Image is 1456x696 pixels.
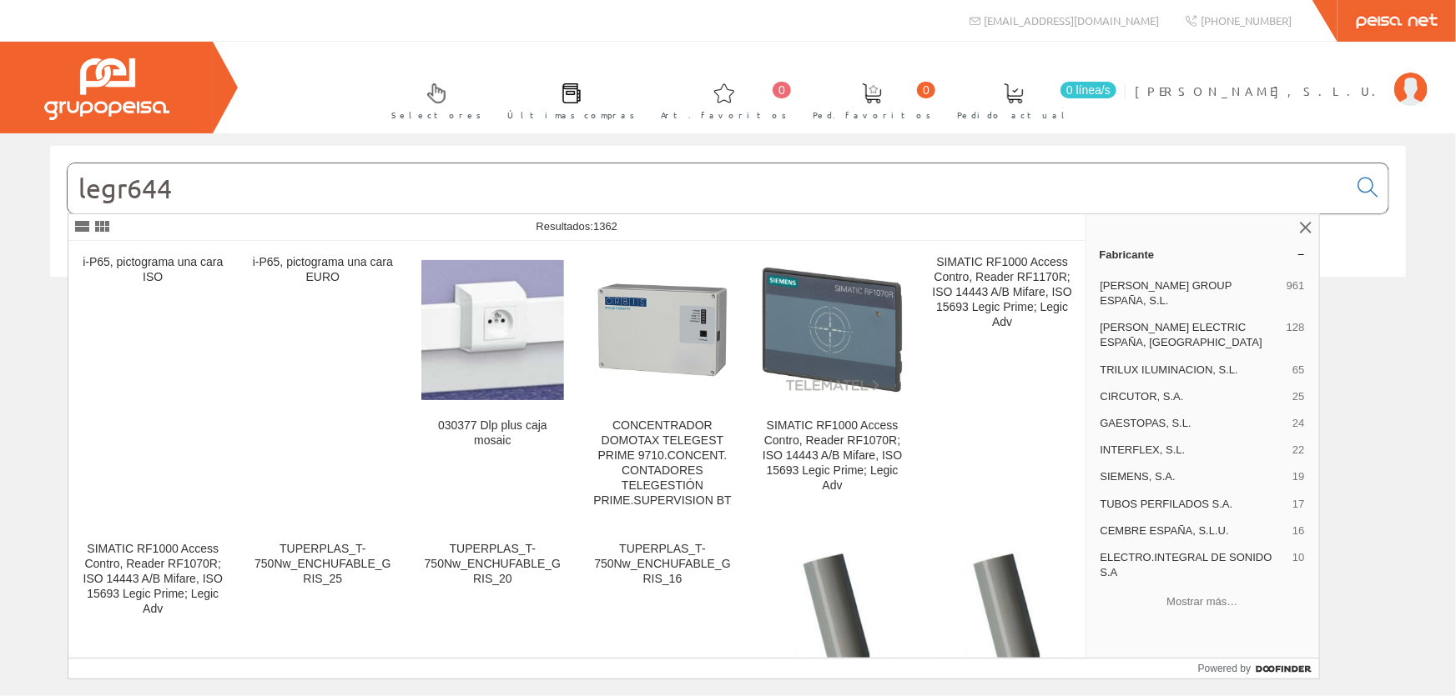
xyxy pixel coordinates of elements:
a: Powered by [1198,658,1319,678]
span: Pedido actual [957,107,1071,123]
span: Art. favoritos [661,107,787,123]
img: SIMATIC RF1000 Access Contro, Reader RF1070R; ISO 14443 A/B Mifare, ISO 15693 Legic Prime; Legic Adv [761,266,904,393]
div: TUPERPLAS_T-750Nw_ENCHUFABLE_GRIS_20 [421,542,564,587]
span: 16 [1292,523,1304,538]
span: ELECTRO.INTEGRAL DE SONIDO S.A [1101,550,1287,580]
span: TUBOS PERFILADOS S.A. [1101,497,1287,512]
span: [PERSON_NAME] GROUP ESPAÑA, S.L. [1101,278,1280,308]
a: Fabricante [1086,241,1319,268]
span: 22 [1292,443,1304,458]
span: CIRCUTOR, S.A. [1101,389,1287,404]
img: TUPERPLAS_LH_ENCHUFABLE_GRIS_63 [761,546,904,688]
a: [PERSON_NAME], S.L.U. [1135,69,1428,85]
span: INTERFLEX, S.L. [1101,443,1287,458]
span: 0 [773,82,791,98]
span: Ped. favoritos [813,107,931,123]
a: SIMATIC RF1000 Access Contro, Reader RF1070R; ISO 14443 A/B Mifare, ISO 15693 Legic Prime; Legic ... [748,242,917,528]
a: CONCENTRADOR DOMOTAX TELEGEST PRIME 9710.CONCENT. CONTADORES TELEGESTIÓN PRIME.SUPERVISION BT CON... [578,242,748,528]
span: [PHONE_NUMBER] [1201,13,1292,28]
img: Grupo Peisa [44,58,169,120]
div: TUPERPLAS_T-750Nw_ENCHUFABLE_GRIS_25 [252,542,395,587]
div: TUPERPLAS_T-750Nw_ENCHUFABLE_GRIS_16 [592,542,734,587]
span: Selectores [391,107,481,123]
span: [PERSON_NAME] ELECTRIC ESPAÑA, [GEOGRAPHIC_DATA] [1101,320,1280,350]
a: i-P65, pictograma una cara EURO [239,242,408,528]
div: i-P65, pictograma una cara ISO [82,255,224,285]
span: Powered by [1198,661,1251,676]
div: i-P65, pictograma una cara EURO [252,255,395,285]
span: 17 [1292,497,1304,512]
span: TRILUX ILUMINACION, S.L. [1101,363,1287,378]
span: 25 [1292,389,1304,404]
button: Mostrar más… [1093,588,1312,615]
span: [PERSON_NAME], S.L.U. [1135,83,1386,99]
span: CEMBRE ESPAÑA, S.L.U. [1101,523,1287,538]
span: 0 línea/s [1061,82,1116,98]
img: 030377 Dlp plus caja mosaic [421,260,564,401]
a: 030377 Dlp plus caja mosaic 030377 Dlp plus caja mosaic [408,242,577,528]
div: SIMATIC RF1000 Access Contro, Reader RF1070R; ISO 14443 A/B Mifare, ISO 15693 Legic Prime; Legic Adv [761,418,904,493]
span: 1362 [593,220,617,233]
img: TUPERPLAS_LH_ENCHUFABLE_GRIS_50 [931,546,1074,688]
a: SIMATIC RF1000 Access Contro, Reader RF1170R; ISO 14443 A/B Mifare, ISO 15693 Legic Prime; Legic Adv [918,242,1087,528]
a: i-P65, pictograma una cara ISO [68,242,238,528]
span: Resultados: [536,220,617,233]
a: Selectores [375,69,490,130]
span: 10 [1292,550,1304,580]
span: 24 [1292,416,1304,431]
span: [EMAIL_ADDRESS][DOMAIN_NAME] [985,13,1160,28]
img: CONCENTRADOR DOMOTAX TELEGEST PRIME 9710.CONCENT. CONTADORES TELEGESTIÓN PRIME.SUPERVISION BT [592,259,734,402]
a: 0 línea/s Pedido actual [940,69,1121,130]
span: 19 [1292,469,1304,484]
div: © Grupo Peisa [50,298,1406,312]
span: SIEMENS, S.A. [1101,469,1287,484]
span: 0 [917,82,935,98]
span: 65 [1292,363,1304,378]
span: 128 [1287,320,1305,350]
span: Últimas compras [507,107,635,123]
div: 030377 Dlp plus caja mosaic [421,418,564,448]
span: GAESTOPAS, S.L. [1101,416,1287,431]
div: CONCENTRADOR DOMOTAX TELEGEST PRIME 9710.CONCENT. CONTADORES TELEGESTIÓN PRIME.SUPERVISION BT [592,418,734,508]
div: SIMATIC RF1000 Access Contro, Reader RF1170R; ISO 14443 A/B Mifare, ISO 15693 Legic Prime; Legic Adv [931,255,1074,330]
span: 961 [1287,278,1305,308]
input: Buscar... [68,163,1348,213]
a: Últimas compras [491,69,643,130]
div: SIMATIC RF1000 Access Contro, Reader RF1070R; ISO 14443 A/B Mifare, ISO 15693 Legic Prime; Legic Adv [82,542,224,617]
